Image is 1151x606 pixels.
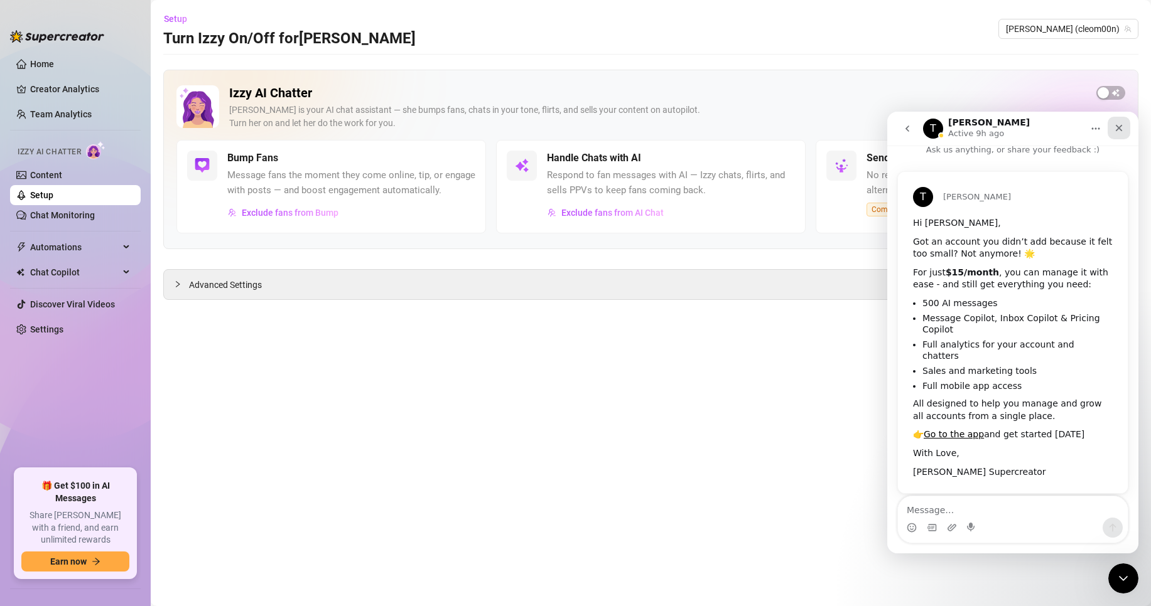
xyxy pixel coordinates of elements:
h3: Turn Izzy On/Off for [PERSON_NAME] [163,29,416,49]
span: Cleo (cleom00n) [1006,19,1131,38]
img: svg%3e [548,208,556,217]
span: arrow-right [92,557,100,566]
span: Automations [30,237,119,257]
img: svg%3e [514,158,529,173]
span: Respond to fan messages with AI — Izzy chats, flirts, and sells PPVs to keep fans coming back. [547,168,795,198]
span: Share [PERSON_NAME] with a friend, and earn unlimited rewards [21,509,129,546]
a: Chat Monitoring [30,210,95,220]
a: Content [30,170,62,180]
a: Creator Analytics [30,79,131,99]
img: svg%3e [195,158,210,173]
button: Earn nowarrow-right [21,551,129,571]
h2: Izzy AI Chatter [229,85,1086,101]
span: No reply from a fan? Try a smart, personal PPV — a better alternative to mass messages. [867,168,1115,198]
h5: Handle Chats with AI [547,151,641,166]
img: logo-BBDzfeDw.svg [10,30,104,43]
span: Earn now [50,556,87,566]
iframe: Intercom live chat [1108,563,1138,593]
span: Setup [164,14,187,24]
span: collapsed [174,280,181,288]
span: Izzy AI Chatter [18,146,81,158]
button: Exclude fans from Bump [227,203,339,223]
div: collapsed [174,277,189,291]
iframe: Intercom live chat [887,112,1138,553]
span: Chat Copilot [30,262,119,282]
span: Exclude fans from AI Chat [561,208,664,218]
span: Exclude fans from Bump [242,208,338,218]
span: Message fans the moment they come online, tip, or engage with posts — and boost engagement automa... [227,168,475,198]
a: Setup [30,190,53,200]
a: Discover Viral Videos [30,299,115,309]
button: Exclude fans from AI Chat [547,203,664,223]
h5: Bump Fans [227,151,278,166]
span: thunderbolt [16,242,26,252]
span: 🎁 Get $100 in AI Messages [21,480,129,504]
button: Setup [163,9,197,29]
span: Advanced Settings [189,278,262,292]
span: Coming Soon [867,203,923,216]
h5: Send PPVs to Silent Fans [867,151,980,166]
img: AI Chatter [86,141,105,159]
div: [PERSON_NAME] is your AI chat assistant — she bumps fans, chats in your tone, flirts, and sells y... [229,104,1086,130]
a: Settings [30,324,63,334]
img: svg%3e [228,208,237,217]
img: Izzy AI Chatter [176,85,219,128]
img: Chat Copilot [16,268,24,277]
span: team [1124,25,1132,33]
img: svg%3e [834,158,849,173]
a: Home [30,59,54,69]
a: Team Analytics [30,109,92,119]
